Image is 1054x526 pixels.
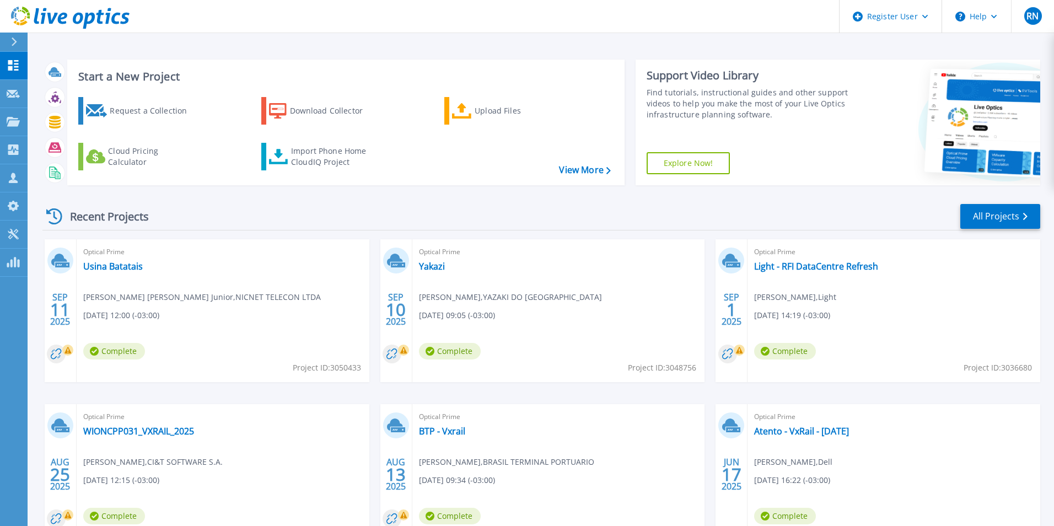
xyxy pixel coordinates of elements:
span: 13 [386,470,406,479]
a: All Projects [960,204,1040,229]
span: Optical Prime [83,246,363,258]
span: Complete [419,508,481,524]
div: Support Video Library [647,68,853,83]
div: SEP 2025 [721,289,742,330]
div: Find tutorials, instructional guides and other support videos to help you make the most of your L... [647,87,853,120]
a: Upload Files [444,97,567,125]
a: Atento - VxRail - [DATE] [754,426,849,437]
span: Complete [754,343,816,359]
div: Request a Collection [110,100,198,122]
a: Download Collector [261,97,384,125]
a: Usina Batatais [83,261,143,272]
span: [PERSON_NAME] , Light [754,291,836,303]
div: SEP 2025 [50,289,71,330]
span: 11 [50,305,70,314]
span: Optical Prime [419,246,698,258]
span: [PERSON_NAME] , CI&T SOFTWARE S.A. [83,456,223,468]
a: Cloud Pricing Calculator [78,143,201,170]
span: [DATE] 12:00 (-03:00) [83,309,159,321]
span: [PERSON_NAME] , YAZAKI DO [GEOGRAPHIC_DATA] [419,291,602,303]
span: Project ID: 3048756 [628,362,696,374]
a: View More [559,165,610,175]
span: [PERSON_NAME] , Dell [754,456,832,468]
span: Complete [419,343,481,359]
span: 17 [722,470,741,479]
span: Complete [83,508,145,524]
a: BTP - Vxrail [419,426,465,437]
h3: Start a New Project [78,71,610,83]
span: Optical Prime [419,411,698,423]
span: 25 [50,470,70,479]
span: Optical Prime [754,411,1034,423]
a: Request a Collection [78,97,201,125]
div: SEP 2025 [385,289,406,330]
span: [PERSON_NAME] [PERSON_NAME] Junior , NICNET TELECON LTDA [83,291,321,303]
a: Light - RFI DataCentre Refresh [754,261,878,272]
a: WIONCPP031_VXRAIL_2025 [83,426,194,437]
span: 1 [727,305,736,314]
div: Cloud Pricing Calculator [108,146,196,168]
span: Project ID: 3036680 [964,362,1032,374]
span: Complete [754,508,816,524]
div: Recent Projects [42,203,164,230]
div: AUG 2025 [50,454,71,495]
span: [DATE] 09:34 (-03:00) [419,474,495,486]
span: 10 [386,305,406,314]
span: [DATE] 14:19 (-03:00) [754,309,830,321]
span: Optical Prime [754,246,1034,258]
a: Explore Now! [647,152,730,174]
span: [DATE] 09:05 (-03:00) [419,309,495,321]
div: Download Collector [290,100,378,122]
span: [DATE] 16:22 (-03:00) [754,474,830,486]
div: Import Phone Home CloudIQ Project [291,146,377,168]
a: Yakazi [419,261,445,272]
span: Optical Prime [83,411,363,423]
div: JUN 2025 [721,454,742,495]
span: Complete [83,343,145,359]
span: [DATE] 12:15 (-03:00) [83,474,159,486]
div: AUG 2025 [385,454,406,495]
span: RN [1026,12,1039,20]
span: [PERSON_NAME] , BRASIL TERMINAL PORTUARIO [419,456,594,468]
span: Project ID: 3050433 [293,362,361,374]
div: Upload Files [475,100,563,122]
